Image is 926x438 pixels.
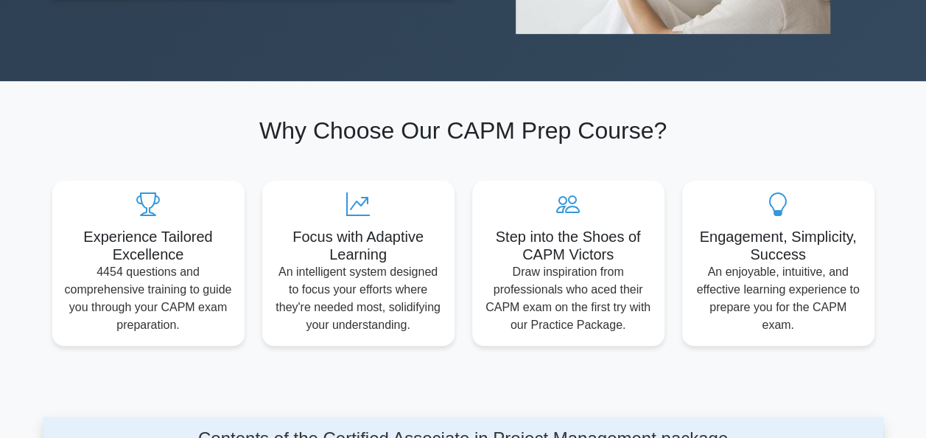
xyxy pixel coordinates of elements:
[484,228,653,263] h5: Step into the Shoes of CAPM Victors
[484,263,653,334] p: Draw inspiration from professionals who aced their CAPM exam on the first try with our Practice P...
[694,263,863,334] p: An enjoyable, intuitive, and effective learning experience to prepare you for the CAPM exam.
[274,228,443,263] h5: Focus with Adaptive Learning
[52,117,874,145] h2: Why Choose Our CAPM Prep Course?
[64,228,233,263] h5: Experience Tailored Excellence
[694,228,863,263] h5: Engagement, Simplicity, Success
[64,263,233,334] p: 4454 questions and comprehensive training to guide you through your CAPM exam preparation.
[274,263,443,334] p: An intelligent system designed to focus your efforts where they're needed most, solidifying your ...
